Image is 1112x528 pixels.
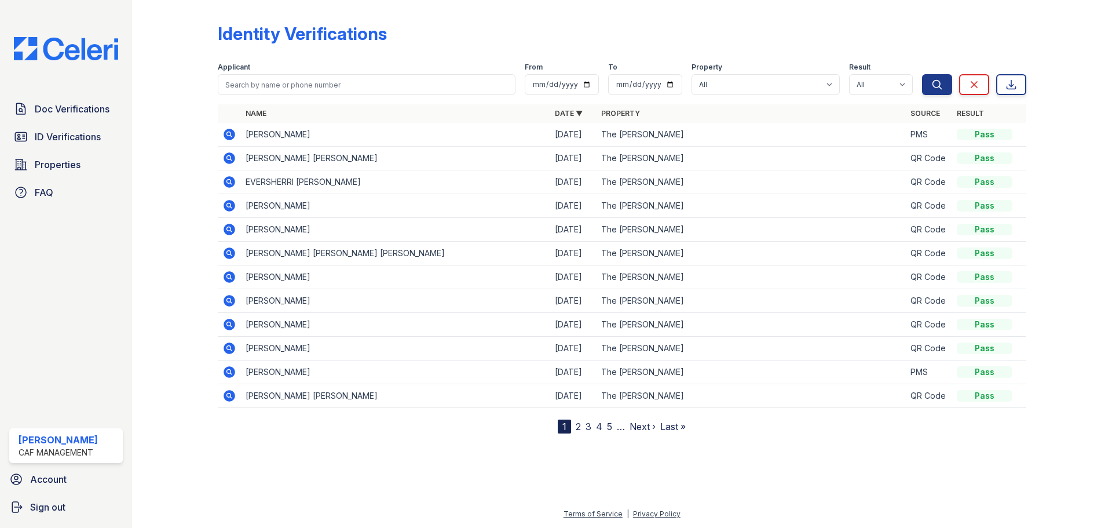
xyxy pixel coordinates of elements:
a: Account [5,468,127,491]
label: From [525,63,543,72]
td: [DATE] [550,194,597,218]
td: [PERSON_NAME] [241,313,550,337]
a: 4 [596,421,602,432]
td: The [PERSON_NAME] [597,265,906,289]
div: Pass [957,247,1012,259]
a: Name [246,109,266,118]
td: [DATE] [550,361,597,384]
td: [DATE] [550,170,597,194]
span: Doc Verifications [35,102,109,116]
td: [DATE] [550,123,597,147]
td: The [PERSON_NAME] [597,123,906,147]
a: Source [910,109,940,118]
td: The [PERSON_NAME] [597,194,906,218]
span: … [617,420,625,434]
label: To [608,63,617,72]
a: Result [957,109,984,118]
td: [PERSON_NAME] [241,337,550,361]
span: Account [30,472,67,486]
div: [PERSON_NAME] [19,433,98,447]
td: [DATE] [550,313,597,337]
div: Pass [957,343,1012,354]
td: PMS [906,123,952,147]
div: Pass [957,390,1012,402]
td: [PERSON_NAME] [PERSON_NAME] [PERSON_NAME] [241,242,550,265]
a: 2 [576,421,581,432]
td: QR Code [906,265,952,289]
span: Sign out [30,500,65,514]
td: [PERSON_NAME] [PERSON_NAME] [241,147,550,170]
td: The [PERSON_NAME] [597,313,906,337]
a: Property [601,109,640,118]
img: CE_Logo_Blue-a8612792a0a2168367f1c8372b55b34899dd931a85d93a1a3d3e32e68fde9ad4.png [5,37,127,60]
div: CAF Management [19,447,98,458]
td: The [PERSON_NAME] [597,147,906,170]
td: QR Code [906,289,952,313]
a: Last » [660,421,686,432]
a: 3 [586,421,591,432]
div: Pass [957,200,1012,212]
div: Pass [957,295,1012,307]
div: Pass [957,176,1012,188]
label: Result [849,63,870,72]
div: Pass [957,129,1012,140]
td: [PERSON_NAME] [241,289,550,313]
a: Properties [9,153,123,176]
td: QR Code [906,147,952,170]
td: [PERSON_NAME] [241,194,550,218]
div: Pass [957,271,1012,283]
input: Search by name or phone number [218,74,515,95]
a: Sign out [5,496,127,519]
a: Privacy Policy [633,509,681,518]
td: [DATE] [550,337,597,361]
a: Next › [630,421,656,432]
td: [PERSON_NAME] [PERSON_NAME] [241,384,550,408]
td: The [PERSON_NAME] [597,289,906,313]
td: QR Code [906,218,952,242]
td: [PERSON_NAME] [241,361,550,384]
td: QR Code [906,313,952,337]
td: [PERSON_NAME] [241,265,550,289]
td: QR Code [906,194,952,218]
a: 5 [607,421,612,432]
span: FAQ [35,185,53,199]
td: [DATE] [550,384,597,408]
td: The [PERSON_NAME] [597,337,906,361]
div: Pass [957,224,1012,235]
span: ID Verifications [35,130,101,144]
td: [DATE] [550,218,597,242]
div: Pass [957,319,1012,330]
a: Terms of Service [564,509,623,518]
td: QR Code [906,337,952,361]
td: The [PERSON_NAME] [597,384,906,408]
td: EVERSHERRI [PERSON_NAME] [241,170,550,194]
td: [DATE] [550,265,597,289]
td: [PERSON_NAME] [241,218,550,242]
td: [DATE] [550,242,597,265]
div: Pass [957,366,1012,378]
td: The [PERSON_NAME] [597,170,906,194]
label: Property [692,63,722,72]
td: QR Code [906,384,952,408]
td: QR Code [906,242,952,265]
span: Properties [35,158,81,172]
td: PMS [906,361,952,384]
td: [DATE] [550,147,597,170]
td: QR Code [906,170,952,194]
a: FAQ [9,181,123,204]
td: The [PERSON_NAME] [597,242,906,265]
div: Pass [957,152,1012,164]
td: The [PERSON_NAME] [597,361,906,384]
td: [DATE] [550,289,597,313]
div: | [627,509,629,518]
a: Date ▼ [555,109,583,118]
label: Applicant [218,63,250,72]
div: Identity Verifications [218,23,387,44]
td: [PERSON_NAME] [241,123,550,147]
a: Doc Verifications [9,97,123,121]
a: ID Verifications [9,125,123,148]
td: The [PERSON_NAME] [597,218,906,242]
div: 1 [558,420,571,434]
